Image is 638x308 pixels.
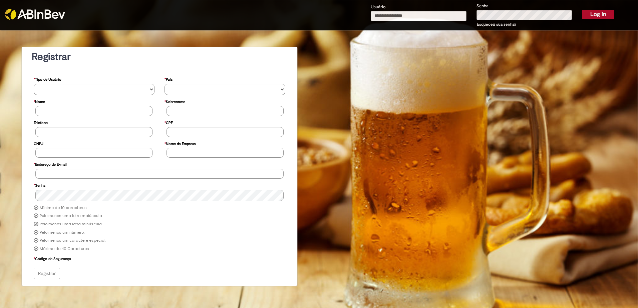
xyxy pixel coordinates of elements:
label: Senha [476,3,489,9]
label: Sobrenome [165,96,185,106]
label: Nome [34,96,45,106]
label: Senha [34,180,45,190]
label: Usuário [371,4,386,10]
label: Telefone [34,117,48,127]
label: Pelo menos uma letra minúscula. [40,222,102,227]
label: Mínimo de 10 caracteres. [40,205,87,211]
label: Pelo menos uma letra maiúscula. [40,213,103,219]
label: Nome da Empresa [165,138,196,148]
label: Código de Segurança [34,253,71,263]
img: ABInbev-white.png [5,9,65,20]
label: CPF [165,117,173,127]
label: Pelo menos um caractere especial. [40,238,106,243]
label: Máximo de 40 Caracteres. [40,246,90,252]
button: Log in [582,10,614,19]
label: Endereço de E-mail [34,159,67,169]
label: CNPJ [34,138,43,148]
label: País [165,74,173,84]
label: Pelo menos um número. [40,230,84,235]
label: Tipo de Usuário [34,74,61,84]
h1: Registrar [32,51,287,62]
a: Esqueceu sua senha? [477,22,516,27]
